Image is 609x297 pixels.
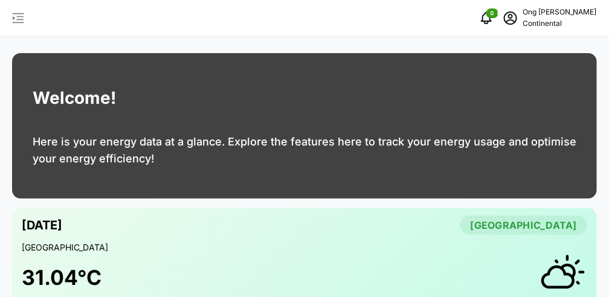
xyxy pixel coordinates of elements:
button: schedule [498,6,523,30]
span: [GEOGRAPHIC_DATA] [471,216,577,234]
span: 0 [491,9,494,18]
button: notifications [474,6,498,30]
p: Here is your energy data at a glance. Explore the features here to track your energy usage and op... [33,133,576,167]
p: Continental [523,18,597,30]
p: Ong [PERSON_NAME] [523,7,597,18]
h1: Welcome! [33,85,116,111]
p: [GEOGRAPHIC_DATA] [22,241,587,254]
p: [DATE] [22,216,62,235]
h1: 31.04 °C [22,264,101,291]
